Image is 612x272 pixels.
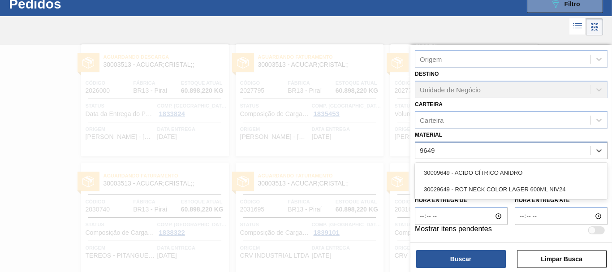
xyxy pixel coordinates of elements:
[415,101,443,108] label: Carteira
[415,225,492,236] label: Mostrar itens pendentes
[415,132,442,138] label: Material
[420,56,442,63] div: Origem
[515,194,608,207] label: Hora entrega até
[565,0,580,8] span: Filtro
[229,44,384,156] a: statusAguardando Faturamento30003513 - ACUCAR;CRISTAL;;Código2027795FábricaBR13 - PiraíEstoque at...
[74,44,229,156] a: statusAguardando Descarga30003513 - ACUCAR;CRISTAL;;Código2026000FábricaBR13 - PiraíEstoque atual...
[420,116,444,124] div: Carteira
[415,194,508,207] label: Hora entrega de
[384,44,538,156] a: statusPedido em Trânsito30003513 - ACUCAR;CRISTAL;;Código2027797FábricaBR13 - PiraíEstoque atual6...
[586,18,603,35] div: Visão em Cards
[415,181,608,198] div: 30029649 - ROT NECK COLOR LAGER 600ML NIV24
[415,164,608,181] div: 30009649 - ACIDO CÍTRICO ANIDRO
[569,18,586,35] div: Visão em Lista
[415,71,439,77] label: Destino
